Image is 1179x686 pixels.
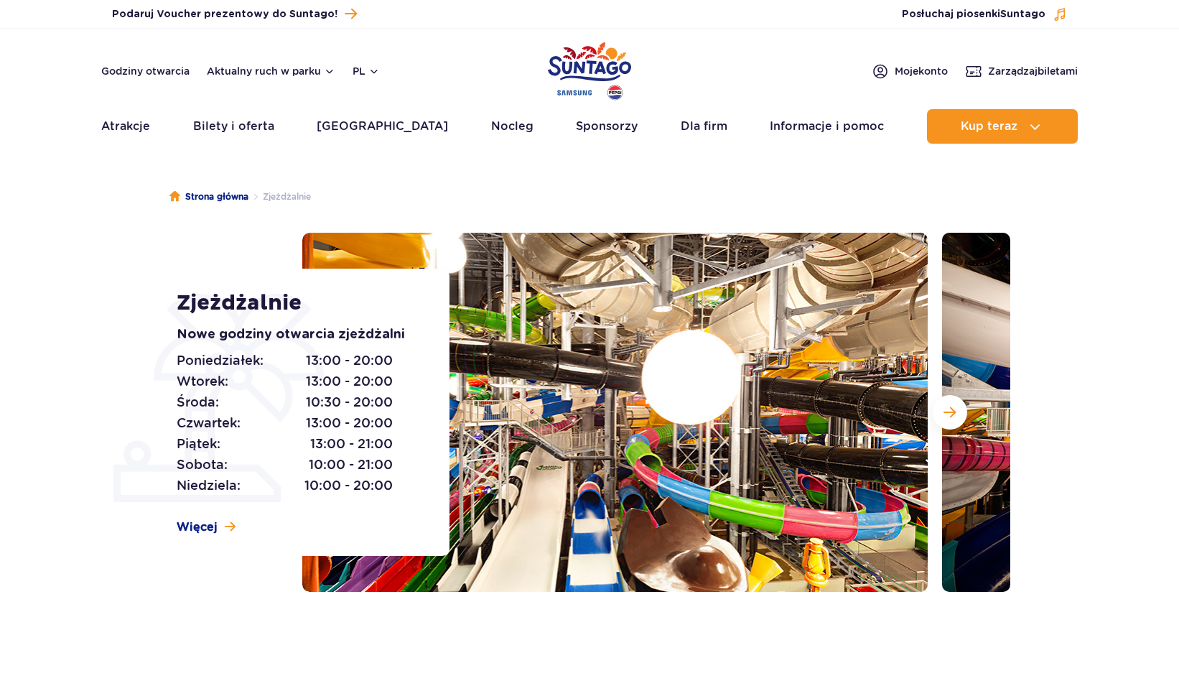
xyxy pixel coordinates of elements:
span: 13:00 - 20:00 [306,413,393,433]
span: Sobota: [177,455,228,475]
span: 10:00 - 20:00 [304,476,393,496]
span: Niedziela: [177,476,241,496]
span: Kup teraz [961,120,1017,133]
a: Sponsorzy [576,109,638,144]
span: Moje konto [895,64,948,78]
span: Więcej [177,519,218,535]
a: Dla firm [681,109,727,144]
span: Suntago [1000,9,1045,19]
a: Podaruj Voucher prezentowy do Suntago! [112,4,357,24]
span: Zarządzaj biletami [988,64,1078,78]
button: Posłuchaj piosenkiSuntago [902,7,1067,22]
button: Następny slajd [933,395,967,430]
span: 10:30 - 20:00 [306,392,393,412]
a: Nocleg [491,109,533,144]
li: Zjeżdżalnie [248,190,311,204]
span: 13:00 - 20:00 [306,351,393,371]
a: Strona główna [169,190,248,204]
span: 10:00 - 21:00 [309,455,393,475]
span: Podaruj Voucher prezentowy do Suntago! [112,7,337,22]
span: Wtorek: [177,371,228,391]
span: 13:00 - 21:00 [310,434,393,454]
a: Zarządzajbiletami [965,62,1078,80]
button: Kup teraz [927,109,1078,144]
span: Posłuchaj piosenki [902,7,1045,22]
a: Godziny otwarcia [101,64,190,78]
button: pl [353,64,380,78]
a: Informacje i pomoc [770,109,884,144]
a: Mojekonto [872,62,948,80]
h1: Zjeżdżalnie [177,290,417,316]
button: Aktualny ruch w parku [207,65,335,77]
span: Czwartek: [177,413,241,433]
a: Bilety i oferta [193,109,274,144]
span: 13:00 - 20:00 [306,371,393,391]
span: Piątek: [177,434,220,454]
a: Atrakcje [101,109,150,144]
span: Środa: [177,392,219,412]
span: Poniedziałek: [177,351,264,371]
a: [GEOGRAPHIC_DATA] [317,109,448,144]
a: Więcej [177,519,236,535]
a: Park of Poland [548,36,631,102]
p: Nowe godziny otwarcia zjeżdżalni [177,325,417,345]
